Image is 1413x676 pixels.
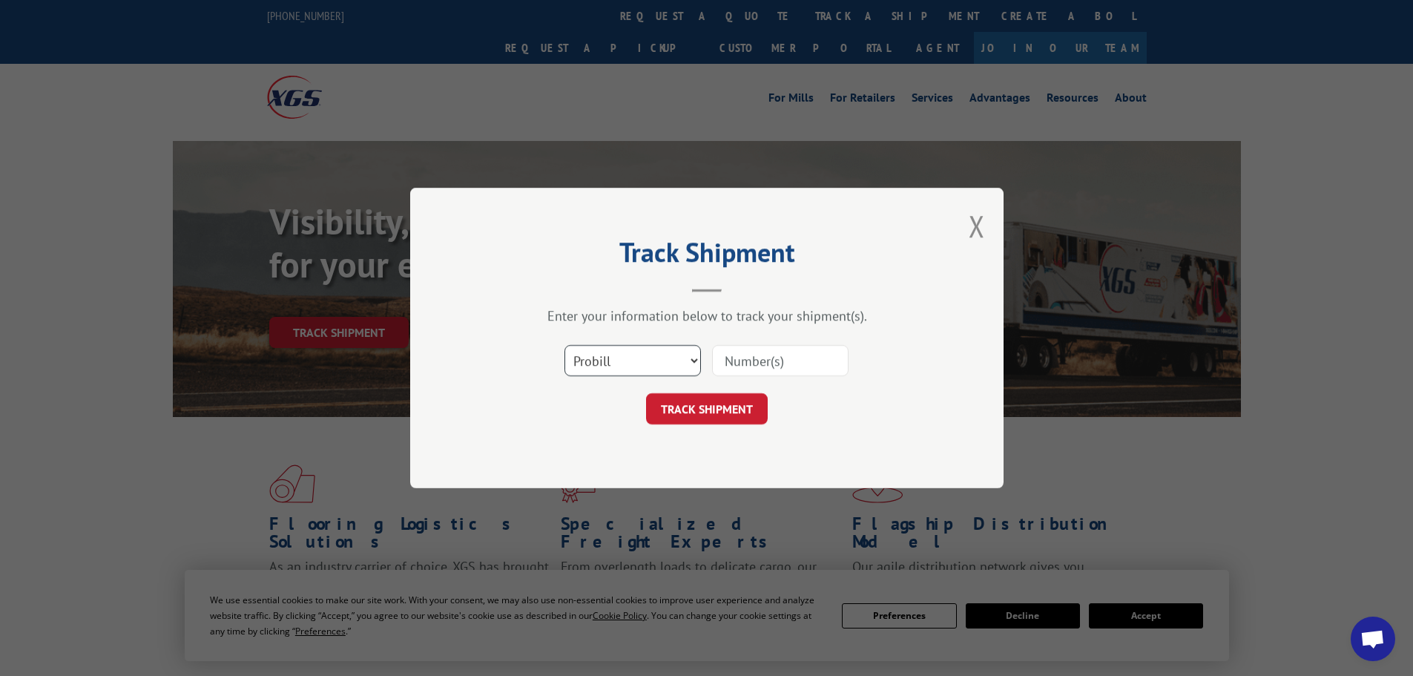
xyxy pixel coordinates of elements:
[484,242,929,270] h2: Track Shipment
[646,393,768,424] button: TRACK SHIPMENT
[969,206,985,246] button: Close modal
[1351,617,1395,661] div: Open chat
[712,345,849,376] input: Number(s)
[484,307,929,324] div: Enter your information below to track your shipment(s).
